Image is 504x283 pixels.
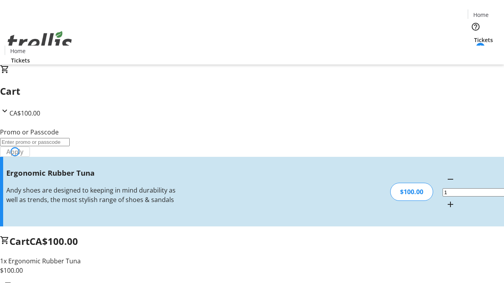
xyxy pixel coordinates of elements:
h3: Ergonomic Rubber Tuna [6,167,178,178]
button: Decrement by one [443,171,458,187]
span: Home [473,11,489,19]
a: Tickets [5,56,36,64]
a: Tickets [468,36,499,44]
span: Home [10,47,26,55]
span: CA$100.00 [9,109,40,118]
a: Home [5,47,30,55]
button: Cart [468,44,484,60]
button: Increment by one [443,197,458,212]
span: Tickets [11,56,30,64]
a: Home [468,11,493,19]
button: Help [468,19,484,35]
span: CA$100.00 [30,235,78,248]
div: Andy shoes are designed to keeping in mind durability as well as trends, the most stylish range o... [6,186,178,204]
img: Orient E2E Organization wBa3285Z0h's Logo [5,22,75,62]
div: $100.00 [390,183,433,201]
span: Tickets [474,36,493,44]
